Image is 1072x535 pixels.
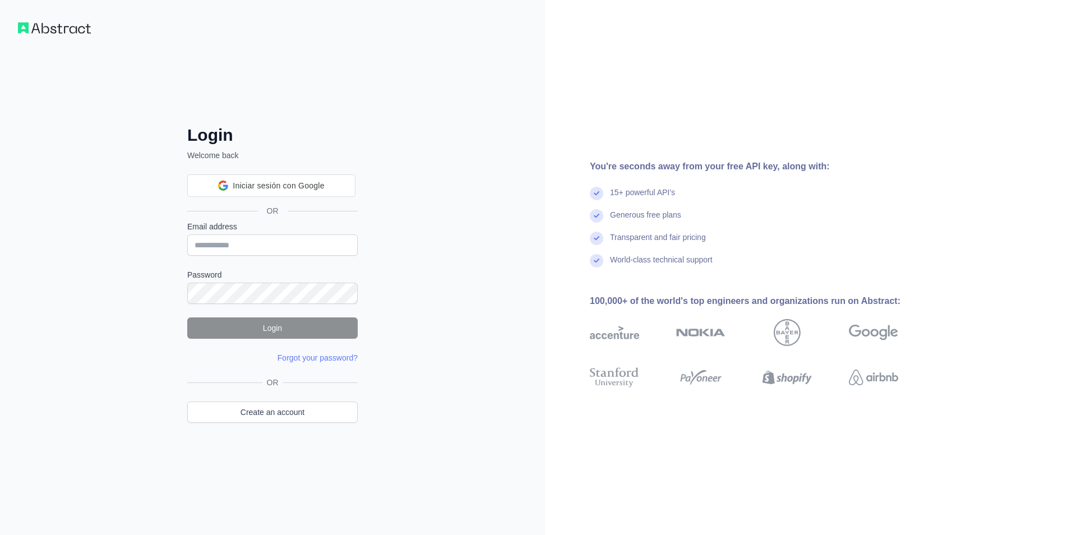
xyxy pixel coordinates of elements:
label: Password [187,269,358,280]
img: payoneer [676,365,726,390]
div: 15+ powerful API's [610,187,675,209]
p: Welcome back [187,150,358,161]
img: stanford university [590,365,639,390]
div: Generous free plans [610,209,681,232]
div: World-class technical support [610,254,713,276]
img: accenture [590,319,639,346]
div: Iniciar sesión con Google [187,174,355,197]
img: check mark [590,232,603,245]
a: Forgot your password? [278,353,358,362]
img: nokia [676,319,726,346]
img: bayer [774,319,801,346]
img: check mark [590,187,603,200]
img: Workflow [18,22,91,34]
div: 100,000+ of the world's top engineers and organizations run on Abstract: [590,294,934,308]
span: Iniciar sesión con Google [233,180,324,192]
button: Login [187,317,358,339]
img: check mark [590,254,603,267]
span: OR [258,205,288,216]
div: You're seconds away from your free API key, along with: [590,160,934,173]
div: Transparent and fair pricing [610,232,706,254]
label: Email address [187,221,358,232]
h2: Login [187,125,358,145]
img: check mark [590,209,603,223]
img: google [849,319,898,346]
span: OR [262,377,283,388]
a: Create an account [187,402,358,423]
img: shopify [763,365,812,390]
img: airbnb [849,365,898,390]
